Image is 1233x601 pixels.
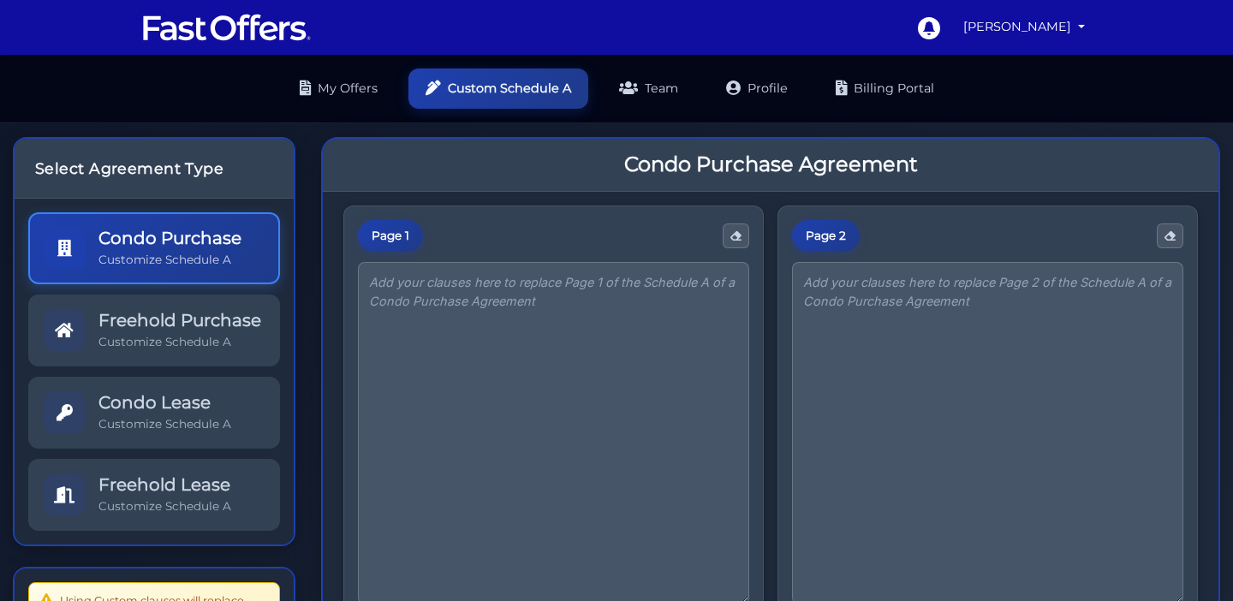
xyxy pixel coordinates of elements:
[98,310,261,330] h5: Freehold Purchase
[98,334,261,350] p: Customize Schedule A
[98,416,231,432] p: Customize Schedule A
[28,459,280,531] a: Freehold Lease Customize Schedule A
[35,159,273,177] h4: Select Agreement Type
[98,252,241,268] p: Customize Schedule A
[358,220,423,253] div: Page 1
[792,220,860,253] div: Page 2
[28,377,280,449] a: Condo Lease Customize Schedule A
[709,68,805,109] a: Profile
[28,212,280,284] a: Condo Purchase Customize Schedule A
[624,152,918,177] h3: Condo Purchase Agreement
[283,68,395,109] a: My Offers
[98,474,231,495] h5: Freehold Lease
[408,68,588,109] a: Custom Schedule A
[98,498,231,515] p: Customize Schedule A
[98,392,231,413] h5: Condo Lease
[819,68,951,109] a: Billing Portal
[956,10,1092,44] a: [PERSON_NAME]
[28,295,280,366] a: Freehold Purchase Customize Schedule A
[98,228,241,248] h5: Condo Purchase
[602,68,695,109] a: Team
